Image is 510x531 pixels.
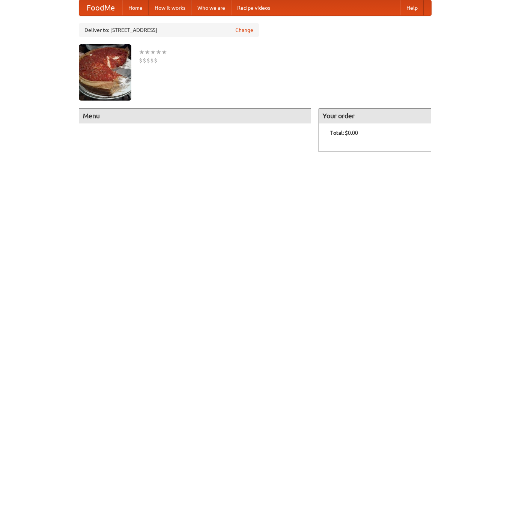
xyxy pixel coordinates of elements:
li: $ [146,56,150,65]
a: How it works [149,0,191,15]
li: $ [143,56,146,65]
li: ★ [156,48,161,56]
li: $ [139,56,143,65]
img: angular.jpg [79,44,131,101]
li: ★ [144,48,150,56]
h4: Your order [319,108,431,123]
li: $ [154,56,158,65]
li: ★ [150,48,156,56]
h4: Menu [79,108,311,123]
a: Home [122,0,149,15]
div: Deliver to: [STREET_ADDRESS] [79,23,259,37]
a: Recipe videos [231,0,276,15]
b: Total: $0.00 [330,130,358,136]
a: FoodMe [79,0,122,15]
li: $ [150,56,154,65]
li: ★ [139,48,144,56]
a: Change [235,26,253,34]
li: ★ [161,48,167,56]
a: Help [400,0,424,15]
a: Who we are [191,0,231,15]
